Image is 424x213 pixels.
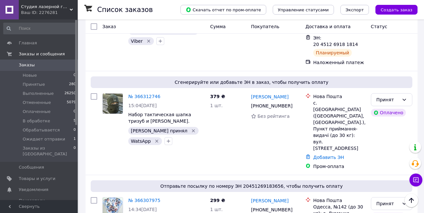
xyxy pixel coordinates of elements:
span: Заказы и сообщения [19,51,65,57]
button: Скачать отчет по пром-оплате [180,5,266,15]
button: Экспорт [340,5,369,15]
div: Принят [376,96,399,103]
span: 1 шт. [210,207,223,212]
span: [PHONE_NUMBER] [251,207,292,212]
a: Добавить ЭН [313,155,344,160]
span: Скачать отчет по пром-оплате [186,7,261,13]
span: 379 ₴ [210,94,225,99]
span: 0 [74,127,76,133]
a: Фото товару [102,93,123,114]
div: Нова Пошта [313,197,366,204]
img: Фото товару [103,94,123,114]
span: Заказ [102,24,116,29]
div: Нова Пошта [313,93,366,100]
a: № 366307975 [128,198,160,203]
span: Заказы [19,62,35,68]
span: Управление статусами [278,7,329,12]
span: [PHONE_NUMBER] [251,103,292,108]
span: Уведомления [19,187,48,193]
a: Набор тактическая шапка тризуб и [PERSON_NAME]. Флисовая военная шапка и бафф Paskat украинского ... [128,112,194,143]
div: Оплачено [371,109,406,117]
div: Ваш ID: 2276281 [21,10,78,16]
span: 1 [74,136,76,142]
span: Без рейтинга [258,114,290,119]
button: Управление статусами [273,5,334,15]
span: 299 ₴ [210,198,225,203]
span: Доставка и оплата [305,24,350,29]
span: Сообщения [19,164,44,170]
button: Наверх [405,194,418,207]
span: Главная [19,40,37,46]
span: Оплаченные [23,109,51,115]
span: 0 [74,73,76,78]
button: Создать заказ [375,5,418,15]
span: Создать заказ [381,7,412,12]
span: 0 [74,109,76,115]
span: Статус [371,24,387,29]
span: Новые [23,73,37,78]
input: Поиск [3,23,76,34]
a: [PERSON_NAME] [251,94,289,100]
span: 5 [74,118,76,124]
span: Сумма [210,24,226,29]
div: Пром-оплата [313,163,366,170]
div: Принят [376,200,399,207]
span: Экспорт [346,7,364,12]
span: Покупатель [251,24,280,29]
span: ЭН: 20 4512 6918 1814 [313,35,358,47]
div: с. [GEOGRAPHIC_DATA] ([GEOGRAPHIC_DATA], [GEOGRAPHIC_DATA].), Пункт приймання-видачі (до 30 кг): ... [313,100,366,151]
div: Планируемый [313,49,352,57]
span: Viber [131,39,143,44]
span: 26250 [64,91,76,96]
span: Товары и услуги [19,176,55,182]
span: Показатели работы компании [19,198,60,209]
span: Студия лазерной гравировки [21,4,70,10]
span: Отправьте посылку по номеру ЭН 20451269183656, чтобы получить оплату [93,183,410,189]
span: 14:34[DATE] [128,207,157,212]
svg: Удалить метку [154,139,159,144]
span: Принятые [23,82,45,87]
span: WatsApp [131,139,151,144]
span: Сгенерируйте или добавьте ЭН в заказ, чтобы получить оплату [93,79,410,85]
span: 5079 [67,100,76,106]
svg: Удалить метку [191,128,196,133]
span: [PERSON_NAME] принял [131,128,187,133]
span: В обработке [23,118,50,124]
span: Заказы из [GEOGRAPHIC_DATA] [23,145,74,157]
a: № 366312746 [128,94,160,99]
a: Создать заказ [369,7,418,12]
h1: Список заказов [97,6,153,14]
svg: Удалить метку [146,39,151,44]
span: 0 [74,145,76,157]
span: 15:04[DATE] [128,103,157,108]
span: 280 [69,82,76,87]
div: Наложенный платеж [313,59,366,66]
span: Выполненные [23,91,54,96]
a: [PERSON_NAME] [251,197,289,204]
span: 1 шт. [210,103,223,108]
span: Ожидает отправки [23,136,65,142]
span: Отмененные [23,100,51,106]
span: Обрабатывается [23,127,60,133]
button: Чат с покупателем [409,174,422,186]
